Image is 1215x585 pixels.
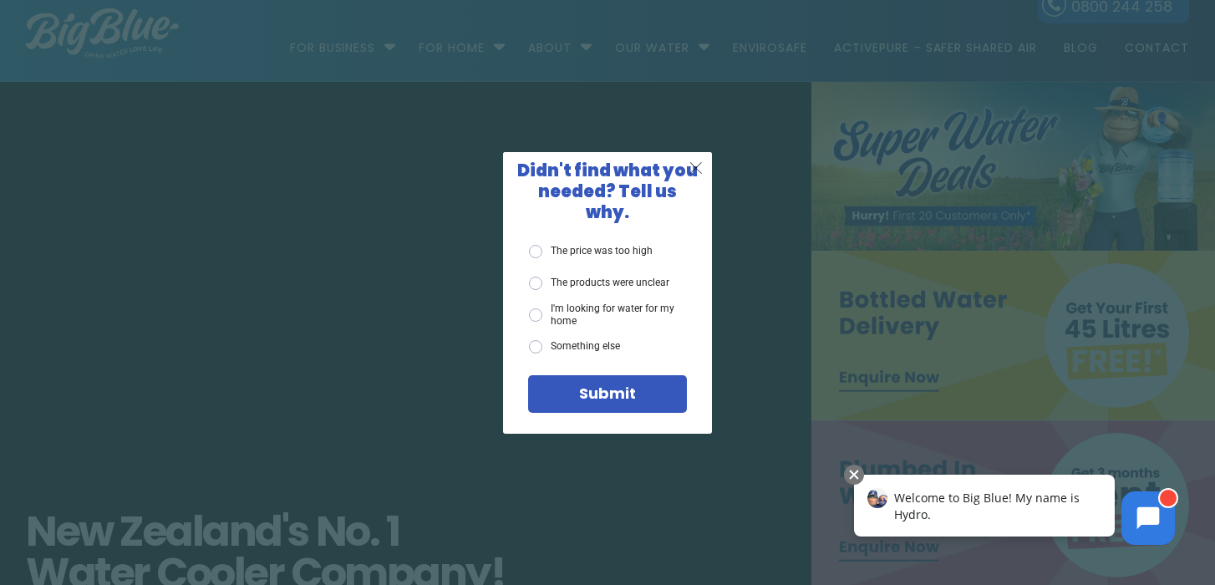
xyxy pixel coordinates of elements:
[689,157,704,178] span: X
[517,159,698,224] span: Didn't find what you needed? Tell us why.
[836,461,1192,562] iframe: Chatbot
[529,340,620,354] label: Something else
[529,245,653,258] label: The price was too high
[529,303,687,327] label: I'm looking for water for my home
[529,277,669,290] label: The products were unclear
[579,383,636,404] span: Submit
